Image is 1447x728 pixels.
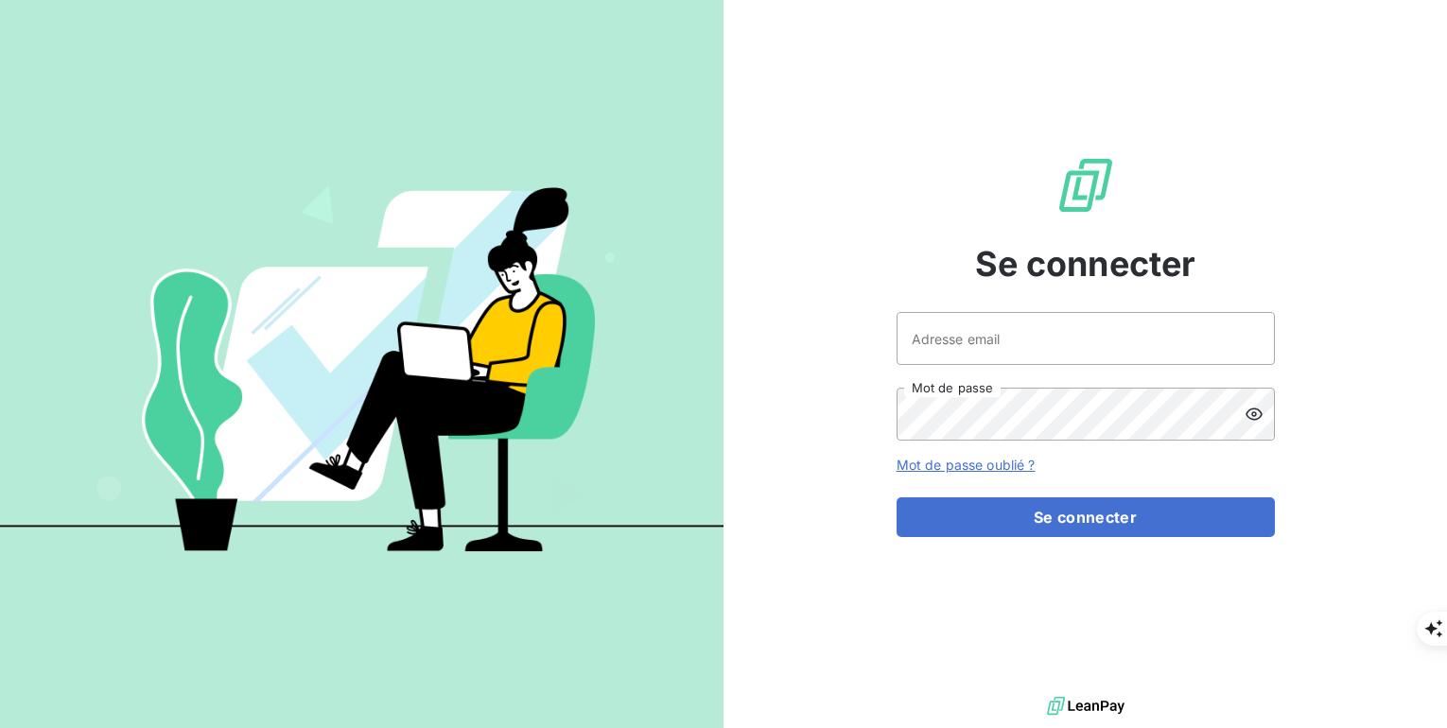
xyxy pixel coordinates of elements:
button: Se connecter [897,497,1275,537]
a: Mot de passe oublié ? [897,457,1036,473]
span: Se connecter [975,238,1196,289]
img: logo [1047,692,1124,720]
input: placeholder [897,312,1275,365]
img: Logo LeanPay [1055,155,1116,216]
